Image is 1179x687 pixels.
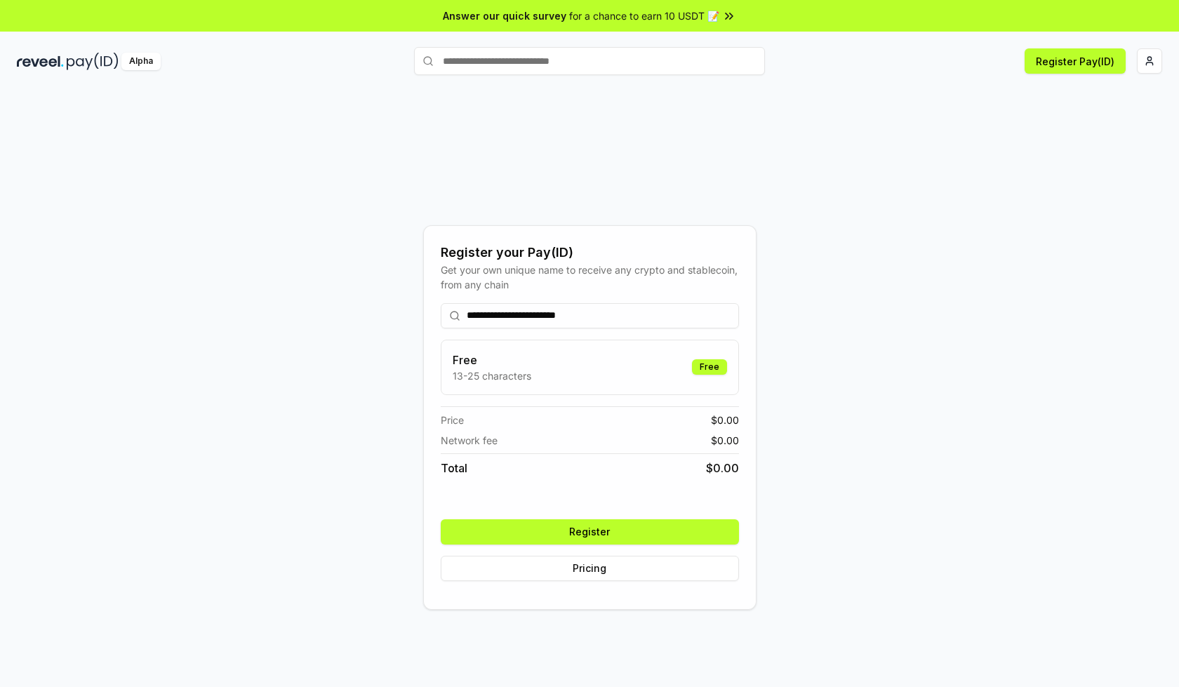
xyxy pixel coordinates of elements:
span: $ 0.00 [706,460,739,476]
div: Alpha [121,53,161,70]
p: 13-25 characters [453,368,531,383]
h3: Free [453,352,531,368]
span: $ 0.00 [711,413,739,427]
div: Register your Pay(ID) [441,243,739,262]
span: Answer our quick survey [443,8,566,23]
button: Pricing [441,556,739,581]
img: pay_id [67,53,119,70]
span: Total [441,460,467,476]
button: Register [441,519,739,545]
span: Price [441,413,464,427]
span: for a chance to earn 10 USDT 📝 [569,8,719,23]
button: Register Pay(ID) [1025,48,1126,74]
div: Free [692,359,727,375]
span: $ 0.00 [711,433,739,448]
div: Get your own unique name to receive any crypto and stablecoin, from any chain [441,262,739,292]
img: reveel_dark [17,53,64,70]
span: Network fee [441,433,498,448]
